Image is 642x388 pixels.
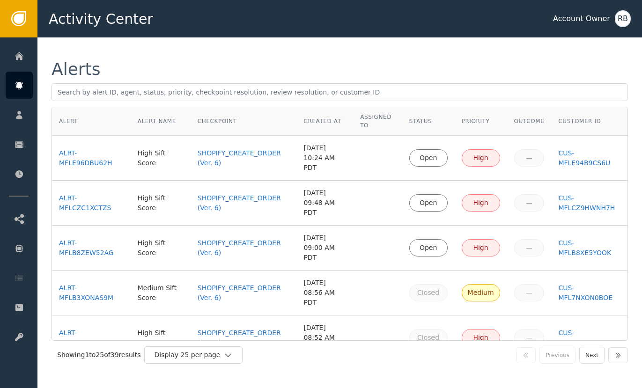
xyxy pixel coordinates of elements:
[520,153,539,163] div: —
[138,238,184,258] div: High Sift Score
[468,243,494,253] div: High
[520,333,539,343] div: —
[462,117,500,125] div: Priority
[198,148,290,168] a: SHOPIFY_CREATE_ORDER (Ver. 6)
[49,8,153,29] span: Activity Center
[296,315,353,360] td: [DATE] 08:52 AM PDT
[360,113,395,130] div: Assigned To
[520,243,539,253] div: —
[59,283,124,303] a: ALRT-MFLB3XONAS9M
[59,238,124,258] a: ALRT-MFLB8ZEW52AG
[558,328,620,348] a: CUS-MFLAYFXMU7VO
[558,193,620,213] a: CUS-MFLCZ9HWNH7H
[198,117,290,125] div: Checkpoint
[579,347,605,364] button: Next
[415,243,442,253] div: Open
[138,283,184,303] div: Medium Sift Score
[296,271,353,315] td: [DATE] 08:56 AM PDT
[52,61,100,78] div: Alerts
[138,148,184,168] div: High Sift Score
[520,288,539,298] div: —
[553,13,610,24] div: Account Owner
[415,333,442,343] div: Closed
[198,328,290,348] a: SHOPIFY_CREATE_ORDER (Ver. 6)
[59,117,124,125] div: Alert
[468,288,494,298] div: Medium
[52,83,628,101] input: Search by alert ID, agent, status, priority, checkpoint resolution, review resolution, or custome...
[520,198,539,208] div: —
[198,193,290,213] a: SHOPIFY_CREATE_ORDER (Ver. 6)
[138,117,184,125] div: Alert Name
[514,117,545,125] div: Outcome
[415,153,442,163] div: Open
[59,328,124,348] a: ALRT-MFLAYI7KT5NG
[296,226,353,271] td: [DATE] 09:00 AM PDT
[144,346,243,364] button: Display 25 per page
[415,288,442,298] div: Closed
[296,136,353,181] td: [DATE] 10:24 AM PDT
[198,283,290,303] a: SHOPIFY_CREATE_ORDER (Ver. 6)
[303,117,346,125] div: Created At
[468,333,494,343] div: High
[558,283,620,303] a: CUS-MFL7NXON0BOE
[59,148,124,168] a: ALRT-MFLE96DBU62H
[415,198,442,208] div: Open
[615,10,631,27] button: RB
[138,193,184,213] div: High Sift Score
[59,193,124,213] a: ALRT-MFLCZC1XCTZS
[154,350,223,360] div: Display 25 per page
[558,148,620,168] a: CUS-MFLE94B9CS6U
[57,350,140,360] div: Showing 1 to 25 of 39 results
[558,117,620,125] div: Customer ID
[138,328,184,348] div: High Sift Score
[198,238,290,258] a: SHOPIFY_CREATE_ORDER (Ver. 6)
[468,198,494,208] div: High
[296,181,353,226] td: [DATE] 09:48 AM PDT
[558,238,620,258] a: CUS-MFLB8XE5YOOK
[468,153,494,163] div: High
[409,117,448,125] div: Status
